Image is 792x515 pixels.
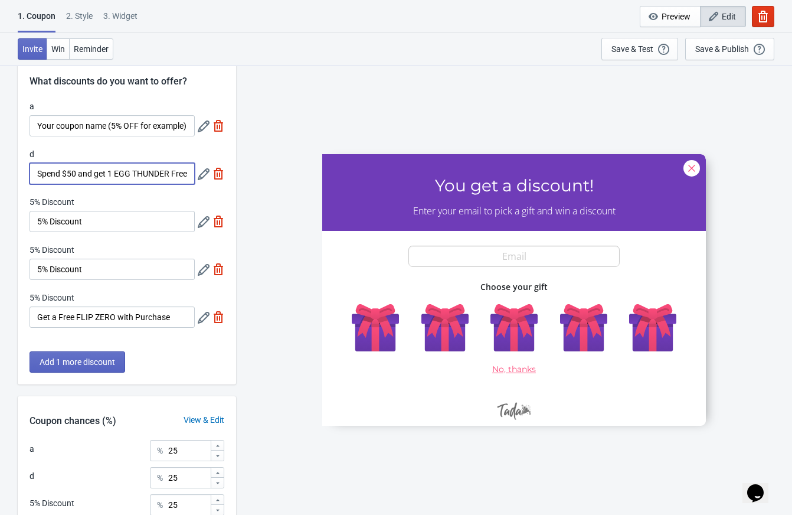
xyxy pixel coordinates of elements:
div: What discounts do you want to offer? [18,57,236,89]
span: Add 1 more discount [40,357,115,367]
span: Reminder [74,44,109,54]
label: 5% Discount [30,244,74,256]
button: Save & Test [601,38,678,60]
div: % [157,471,163,485]
div: View & Edit [172,414,236,426]
img: delete.svg [212,168,224,180]
img: delete.svg [212,311,224,323]
div: 2 . Style [66,10,93,31]
button: Reminder [69,38,113,60]
div: 1. Coupon [18,10,55,32]
label: a [30,100,34,112]
input: Chance [168,440,210,461]
div: % [157,444,163,458]
span: Invite [22,44,42,54]
div: a [30,443,34,455]
img: delete.svg [212,263,224,275]
div: % [157,498,163,512]
button: Preview [640,6,701,27]
span: Win [51,44,65,54]
img: delete.svg [212,216,224,227]
div: Save & Publish [695,44,749,54]
button: Win [47,38,70,60]
div: Coupon chances (%) [18,414,128,428]
img: delete.svg [212,120,224,132]
button: Save & Publish [685,38,774,60]
iframe: chat widget [742,468,780,503]
div: d [30,470,34,483]
button: Invite [18,38,47,60]
input: Chance [168,467,210,488]
label: d [30,148,34,160]
div: 3. Widget [103,10,138,31]
label: 5% Discount [30,292,74,304]
label: 5% Discount [30,196,74,208]
span: Preview [662,12,690,21]
div: Save & Test [611,44,653,54]
button: Add 1 more discount [30,351,125,373]
span: Edit [722,12,736,21]
div: 5% Discount [30,497,74,510]
button: Edit [700,6,746,27]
